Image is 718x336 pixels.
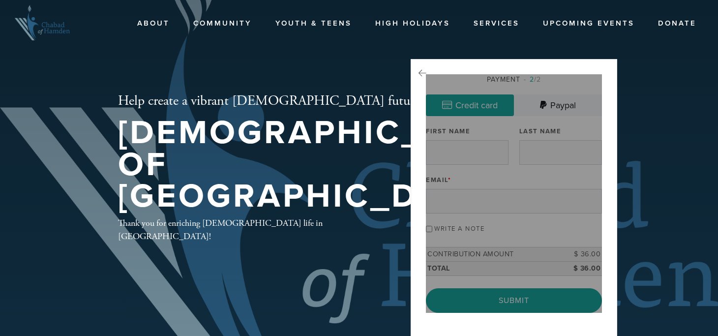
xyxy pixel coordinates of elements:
a: Services [466,14,527,33]
a: Donate [651,14,704,33]
img: Chabad-Of-Hamden-Logo_0.png [15,5,70,40]
h2: Help create a vibrant [DEMOGRAPHIC_DATA] future in our community! [118,93,529,110]
a: Upcoming Events [536,14,642,33]
div: Thank you for enriching [DEMOGRAPHIC_DATA] life in [GEOGRAPHIC_DATA]! [118,216,379,243]
a: Community [186,14,259,33]
a: About [130,14,177,33]
h1: [DEMOGRAPHIC_DATA] of [GEOGRAPHIC_DATA] [118,117,529,213]
a: Youth & Teens [268,14,359,33]
a: High Holidays [368,14,457,33]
